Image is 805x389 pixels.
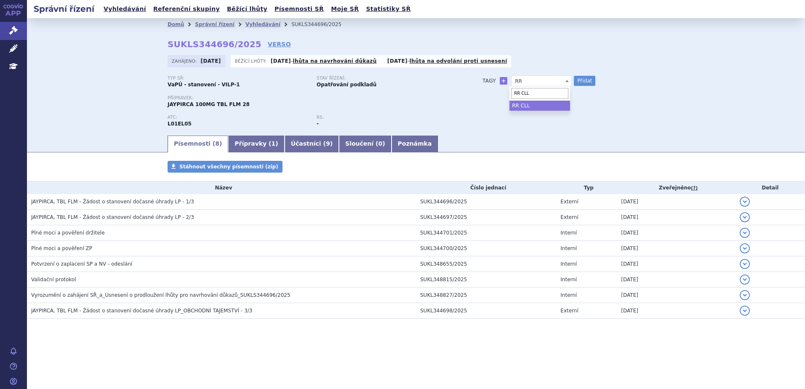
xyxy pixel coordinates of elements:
button: detail [740,228,750,238]
span: 9 [326,140,330,147]
td: [DATE] [617,256,735,272]
p: Přípravek: [168,96,466,101]
p: Stav řízení: [317,76,457,81]
td: SUKL348655/2025 [416,256,556,272]
span: Interní [560,292,577,298]
a: Domů [168,21,184,27]
span: 8 [215,140,219,147]
a: Účastníci (9) [285,136,339,152]
td: SUKL344697/2025 [416,210,556,225]
a: Vyhledávání [245,21,280,27]
a: lhůta na navrhování důkazů [293,58,377,64]
a: Statistiky SŘ [363,3,413,15]
th: Typ [556,181,617,194]
p: ATC: [168,115,308,120]
span: RR [511,75,572,86]
a: Písemnosti SŘ [272,3,326,15]
p: - [271,58,377,64]
button: detail [740,197,750,207]
td: [DATE] [617,303,735,319]
a: Stáhnout všechny písemnosti (zip) [168,161,283,173]
span: JAYPIRCA, TBL FLM - Žádost o stanovení dočasné úhrady LP_OBCHODNÍ TAJEMSTVÍ - 3/3 [31,308,252,314]
p: RS: [317,115,457,120]
span: 0 [378,140,382,147]
a: + [500,77,507,85]
a: Běžící lhůty [224,3,270,15]
strong: - [317,121,319,127]
li: SUKLS344696/2025 [291,18,352,31]
th: Detail [736,181,805,194]
strong: [DATE] [271,58,291,64]
span: Externí [560,214,578,220]
button: detail [740,259,750,269]
td: [DATE] [617,194,735,210]
span: JAYPIRCA, TBL FLM - Žádost o stanovení dočasné úhrady LP - 1/3 [31,199,194,205]
span: Stáhnout všechny písemnosti (zip) [179,164,278,170]
span: 1 [272,140,276,147]
button: Přidat [574,76,595,86]
a: Referenční skupiny [151,3,222,15]
th: Název [27,181,416,194]
abbr: (?) [691,185,698,191]
td: [DATE] [617,225,735,241]
a: Správní řízení [195,21,235,27]
td: SUKL344696/2025 [416,194,556,210]
strong: SUKLS344696/2025 [168,39,261,49]
span: JAYPIRCA, TBL FLM - Žádost o stanovení dočasné úhrady LP - 2/3 [31,214,194,220]
th: Zveřejněno [617,181,735,194]
a: Přípravky (1) [228,136,284,152]
h2: Správní řízení [27,3,101,15]
span: Plné moci a pověření ZP [31,245,92,251]
span: RR [512,76,571,87]
td: SUKL344701/2025 [416,225,556,241]
p: - [387,58,507,64]
a: Vyhledávání [101,3,149,15]
td: SUKL344700/2025 [416,241,556,256]
td: [DATE] [617,241,735,256]
td: [DATE] [617,272,735,288]
td: SUKL344698/2025 [416,303,556,319]
td: [DATE] [617,288,735,303]
td: SUKL348827/2025 [416,288,556,303]
span: Interní [560,230,577,236]
button: detail [740,306,750,316]
span: Interní [560,261,577,267]
span: Vyrozumění o zahájení SŘ_a_Usnesení o prodloužení lhůty pro navrhování důkazů_SUKLS344696/2025 [31,292,291,298]
li: RR CLL [509,101,570,111]
span: Interní [560,277,577,282]
span: Externí [560,199,578,205]
strong: VaPÚ - stanovení - VILP-1 [168,82,240,88]
button: detail [740,290,750,300]
td: [DATE] [617,210,735,225]
span: Validační protokol [31,277,76,282]
a: VERSO [268,40,291,48]
a: Písemnosti (8) [168,136,228,152]
span: Běžící lhůty: [235,58,269,64]
a: Poznámka [392,136,438,152]
strong: [DATE] [201,58,221,64]
button: detail [740,212,750,222]
p: Typ SŘ: [168,76,308,81]
span: JAYPIRCA 100MG TBL FLM 28 [168,101,250,107]
button: detail [740,243,750,253]
h3: Tagy [482,76,496,86]
a: Sloučení (0) [339,136,391,152]
a: Moje SŘ [328,3,361,15]
a: lhůta na odvolání proti usnesení [410,58,507,64]
span: Zahájeno: [172,58,198,64]
span: Interní [560,245,577,251]
span: Plné moci a pověření držitele [31,230,105,236]
span: Potvrzení o zaplacení SP a NV - odeslání [31,261,132,267]
button: detail [740,274,750,285]
strong: PIRTOBRUTINIB [168,121,192,127]
span: Externí [560,308,578,314]
td: SUKL348815/2025 [416,272,556,288]
th: Číslo jednací [416,181,556,194]
strong: [DATE] [387,58,408,64]
strong: Opatřování podkladů [317,82,376,88]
